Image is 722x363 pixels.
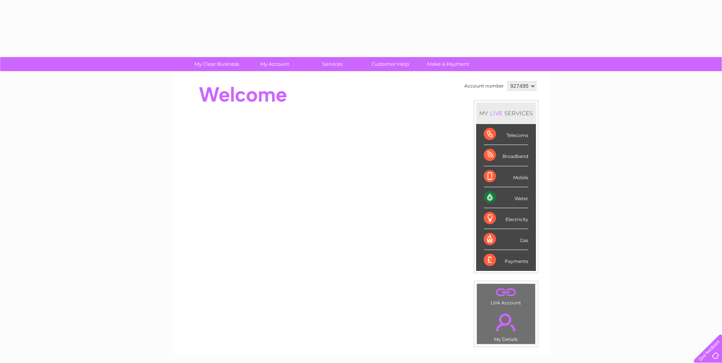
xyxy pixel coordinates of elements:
td: Account number [462,80,506,92]
td: Link Account [477,283,536,307]
div: Payments [484,250,528,271]
div: Water [484,187,528,208]
div: Broadband [484,145,528,166]
div: MY SERVICES [476,102,536,124]
div: LIVE [488,110,504,117]
div: Mobile [484,166,528,187]
div: Gas [484,229,528,250]
td: My Details [477,307,536,344]
div: Electricity [484,208,528,229]
a: Customer Help [359,57,422,71]
a: My Clear Business [185,57,248,71]
a: My Account [243,57,306,71]
a: Make A Payment [417,57,480,71]
a: . [479,309,533,336]
a: . [479,286,533,299]
a: Services [301,57,364,71]
div: Telecoms [484,124,528,145]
